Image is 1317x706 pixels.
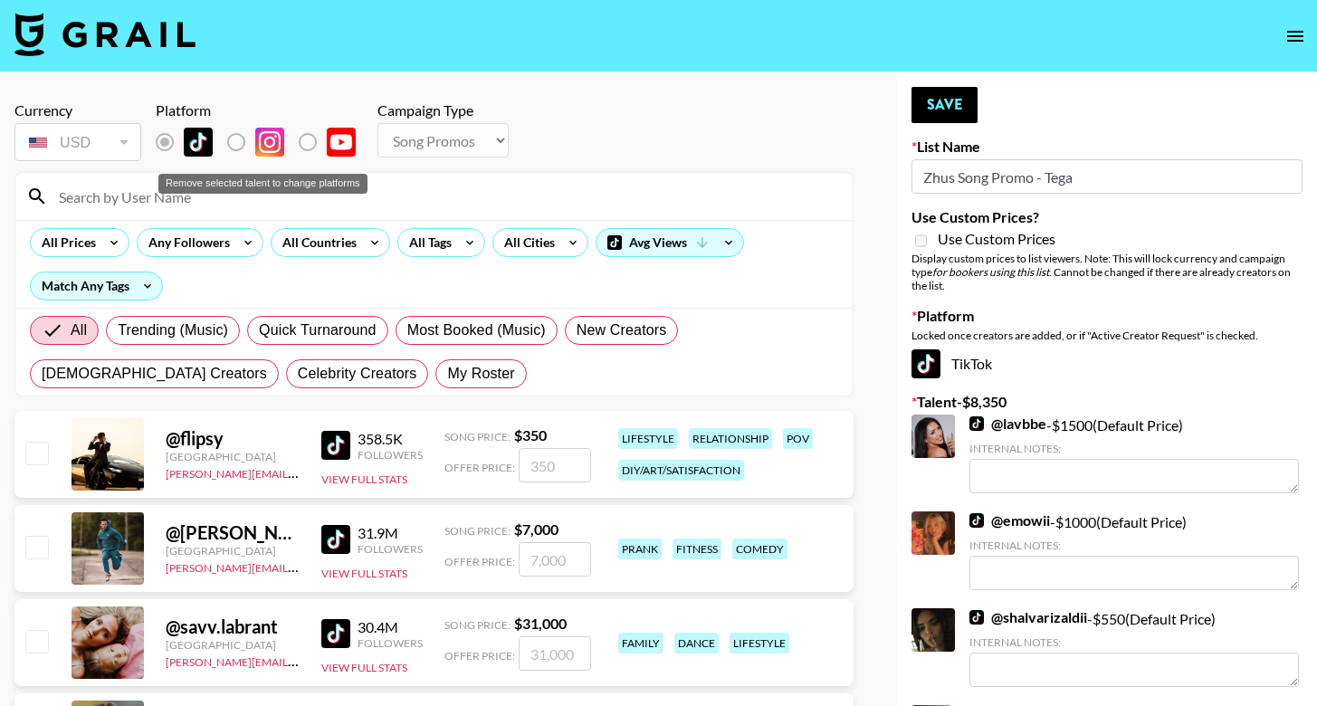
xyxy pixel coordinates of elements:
[166,558,434,575] a: [PERSON_NAME][EMAIL_ADDRESS][DOMAIN_NAME]
[514,520,558,538] strong: $ 7,000
[321,431,350,460] img: TikTok
[14,13,196,56] img: Grail Talent
[444,461,515,474] span: Offer Price:
[166,638,300,652] div: [GEOGRAPHIC_DATA]
[358,542,423,556] div: Followers
[444,555,515,568] span: Offer Price:
[31,272,162,300] div: Match Any Tags
[166,521,300,544] div: @ [PERSON_NAME].[PERSON_NAME]
[618,460,744,481] div: diy/art/satisfaction
[911,349,1303,378] div: TikTok
[969,608,1299,687] div: - $ 550 (Default Price)
[14,101,141,119] div: Currency
[911,307,1303,325] label: Platform
[321,661,407,674] button: View Full Stats
[444,524,511,538] span: Song Price:
[321,472,407,486] button: View Full Stats
[327,128,356,157] img: YouTube
[1277,18,1313,54] button: open drawer
[969,511,1299,590] div: - $ 1000 (Default Price)
[48,182,842,211] input: Search by User Name
[444,430,511,444] span: Song Price:
[519,542,591,577] input: 7,000
[969,416,984,431] img: TikTok
[969,415,1046,433] a: @lavbbe
[184,128,213,157] img: TikTok
[969,513,984,528] img: TikTok
[618,539,662,559] div: prank
[783,428,813,449] div: pov
[156,123,370,161] div: Remove selected talent to change platforms
[911,252,1303,292] div: Display custom prices to list viewers. Note: This will lock currency and campaign type . Cannot b...
[911,208,1303,226] label: Use Custom Prices?
[932,265,1049,279] em: for bookers using this list
[166,615,300,638] div: @ savv.labrant
[938,230,1055,248] span: Use Custom Prices
[255,128,284,157] img: Instagram
[514,615,567,632] strong: $ 31,000
[673,539,721,559] div: fitness
[298,363,417,385] span: Celebrity Creators
[407,320,546,341] span: Most Booked (Music)
[730,633,789,654] div: lifestyle
[674,633,719,654] div: dance
[377,101,509,119] div: Campaign Type
[321,525,350,554] img: TikTok
[118,320,228,341] span: Trending (Music)
[618,428,678,449] div: lifestyle
[969,442,1299,455] div: Internal Notes:
[689,428,772,449] div: relationship
[156,101,370,119] div: Platform
[577,320,667,341] span: New Creators
[166,427,300,450] div: @ flipsy
[969,635,1299,649] div: Internal Notes:
[444,649,515,663] span: Offer Price:
[911,138,1303,156] label: List Name
[911,349,940,378] img: TikTok
[358,524,423,542] div: 31.9M
[969,608,1087,626] a: @shalvarizaldii
[911,329,1303,342] div: Locked once creators are added, or if "Active Creator Request" is checked.
[42,363,267,385] span: [DEMOGRAPHIC_DATA] Creators
[14,119,141,165] div: Remove selected talent to change your currency
[911,393,1303,411] label: Talent - $ 8,350
[519,636,591,671] input: 31,000
[596,229,743,256] div: Avg Views
[444,618,511,632] span: Song Price:
[18,127,138,158] div: USD
[969,539,1299,552] div: Internal Notes:
[166,450,300,463] div: [GEOGRAPHIC_DATA]
[321,619,350,648] img: TikTok
[166,652,434,669] a: [PERSON_NAME][EMAIL_ADDRESS][DOMAIN_NAME]
[618,633,663,654] div: family
[71,320,87,341] span: All
[969,610,984,625] img: TikTok
[31,229,100,256] div: All Prices
[493,229,558,256] div: All Cities
[358,636,423,650] div: Followers
[321,567,407,580] button: View Full Stats
[358,430,423,448] div: 358.5K
[447,363,514,385] span: My Roster
[519,448,591,482] input: 350
[166,544,300,558] div: [GEOGRAPHIC_DATA]
[272,229,360,256] div: All Countries
[358,448,423,462] div: Followers
[158,174,367,194] div: Remove selected talent to change platforms
[358,618,423,636] div: 30.4M
[911,87,978,123] button: Save
[969,511,1050,529] a: @emowii
[969,415,1299,493] div: - $ 1500 (Default Price)
[166,463,434,481] a: [PERSON_NAME][EMAIL_ADDRESS][DOMAIN_NAME]
[514,426,547,444] strong: $ 350
[398,229,455,256] div: All Tags
[259,320,377,341] span: Quick Turnaround
[732,539,787,559] div: comedy
[138,229,234,256] div: Any Followers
